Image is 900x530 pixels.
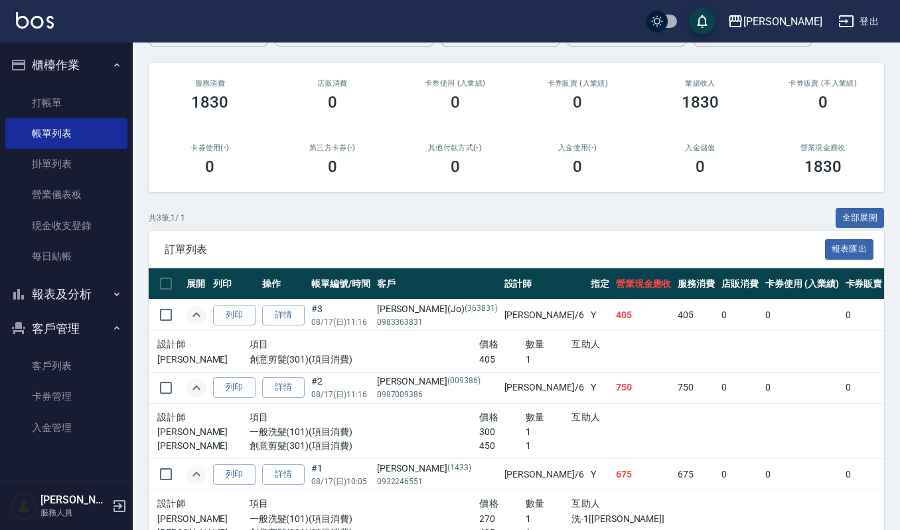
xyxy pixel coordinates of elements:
[308,268,374,300] th: 帳單編號/時間
[587,372,613,403] td: Y
[165,243,825,256] span: 訂單列表
[259,268,308,300] th: 操作
[250,498,269,509] span: 項目
[5,277,127,311] button: 報表及分析
[573,157,582,176] h3: 0
[5,351,127,381] a: 客戶列表
[479,512,525,526] p: 270
[250,439,480,453] p: 創意剪髮(301)(項目消費)
[501,300,587,331] td: [PERSON_NAME] /6
[377,316,498,328] p: 0983363831
[718,300,762,331] td: 0
[501,268,587,300] th: 設計師
[674,268,718,300] th: 服務消費
[210,268,259,300] th: 列印
[571,498,600,509] span: 互助人
[501,372,587,403] td: [PERSON_NAME] /6
[377,476,498,487] p: 0932246551
[447,375,481,389] p: (009386)
[5,118,127,149] a: 帳單列表
[587,459,613,490] td: Y
[377,462,498,476] div: [PERSON_NAME]
[157,498,186,509] span: 設計師
[250,339,269,349] span: 項目
[718,459,762,490] td: 0
[149,212,185,224] p: 共 3 筆, 1 / 1
[587,300,613,331] td: Y
[526,412,545,422] span: 數量
[5,149,127,179] a: 掛單列表
[526,512,571,526] p: 1
[183,268,210,300] th: 展開
[526,439,571,453] p: 1
[308,459,374,490] td: #1
[674,459,718,490] td: 675
[165,143,256,152] h2: 卡券使用(-)
[213,377,256,398] button: 列印
[5,412,127,443] a: 入金管理
[165,79,256,88] h3: 服務消費
[501,459,587,490] td: [PERSON_NAME] /6
[157,439,250,453] p: [PERSON_NAME]
[836,208,885,228] button: 全部展開
[777,79,868,88] h2: 卡券販賣 (不入業績)
[262,377,305,398] a: 詳情
[250,353,480,367] p: 創意剪髮(301)(項目消費)
[479,425,525,439] p: 300
[205,157,214,176] h3: 0
[187,378,206,398] button: expand row
[311,476,370,487] p: 08/17 (日) 10:05
[718,372,762,403] td: 0
[40,493,108,507] h5: [PERSON_NAME]
[11,493,37,519] img: Person
[526,425,571,439] p: 1
[743,13,822,30] div: [PERSON_NAME]
[377,375,498,389] div: [PERSON_NAME]
[532,143,623,152] h2: 入金使用(-)
[262,305,305,325] a: 詳情
[5,381,127,412] a: 卡券管理
[191,93,228,112] h3: 1830
[5,241,127,272] a: 每日結帳
[571,512,710,526] p: 洗-1[[PERSON_NAME]]
[526,339,545,349] span: 數量
[308,372,374,403] td: #2
[532,79,623,88] h2: 卡券販賣 (入業績)
[5,211,127,241] a: 現金收支登錄
[16,12,54,29] img: Logo
[696,157,705,176] h3: 0
[187,464,206,484] button: expand row
[655,79,746,88] h2: 業績收入
[825,239,874,260] button: 報表匯出
[287,143,378,152] h2: 第三方卡券(-)
[410,79,500,88] h2: 卡券使用 (入業績)
[689,8,715,35] button: save
[613,459,675,490] td: 675
[818,93,828,112] h3: 0
[479,353,525,367] p: 405
[187,305,206,325] button: expand row
[157,412,186,422] span: 設計師
[804,157,842,176] h3: 1830
[157,512,250,526] p: [PERSON_NAME]
[762,300,842,331] td: 0
[374,268,501,300] th: 客戶
[762,372,842,403] td: 0
[447,462,471,476] p: (1433)
[762,459,842,490] td: 0
[410,143,500,152] h2: 其他付款方式(-)
[479,412,498,422] span: 價格
[377,389,498,400] p: 0987009386
[250,512,480,526] p: 一般洗髮(101)(項目消費)
[377,302,498,316] div: [PERSON_NAME](Jo)
[571,339,600,349] span: 互助人
[5,311,127,346] button: 客戶管理
[655,143,746,152] h2: 入金儲值
[213,464,256,485] button: 列印
[613,372,675,403] td: 750
[762,268,842,300] th: 卡券使用 (入業績)
[479,439,525,453] p: 450
[328,93,337,112] h3: 0
[674,300,718,331] td: 405
[250,412,269,422] span: 項目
